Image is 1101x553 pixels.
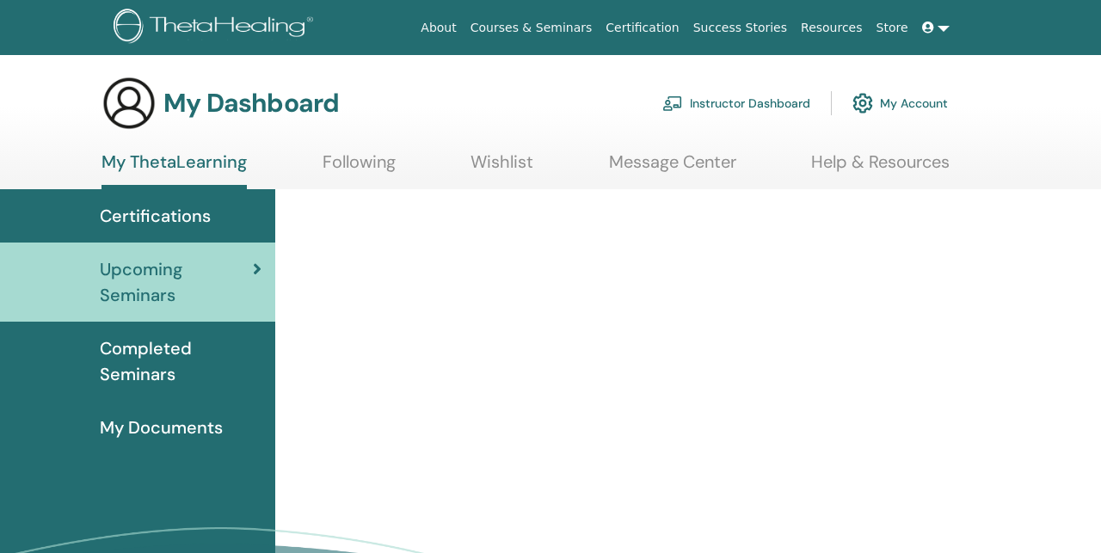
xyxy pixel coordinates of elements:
a: Instructor Dashboard [662,84,810,122]
a: Wishlist [471,151,533,185]
a: About [414,12,463,44]
span: Upcoming Seminars [100,256,253,308]
img: chalkboard-teacher.svg [662,95,683,111]
a: My ThetaLearning [101,151,247,189]
img: generic-user-icon.jpg [101,76,157,131]
a: Resources [794,12,870,44]
span: Completed Seminars [100,335,261,387]
a: Following [323,151,396,185]
a: Message Center [609,151,736,185]
span: My Documents [100,415,223,440]
img: cog.svg [852,89,873,118]
h3: My Dashboard [163,88,339,119]
span: Certifications [100,203,211,229]
a: Success Stories [686,12,794,44]
img: logo.png [114,9,319,47]
a: Store [870,12,915,44]
a: Help & Resources [811,151,950,185]
a: Courses & Seminars [464,12,600,44]
a: My Account [852,84,948,122]
a: Certification [599,12,686,44]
